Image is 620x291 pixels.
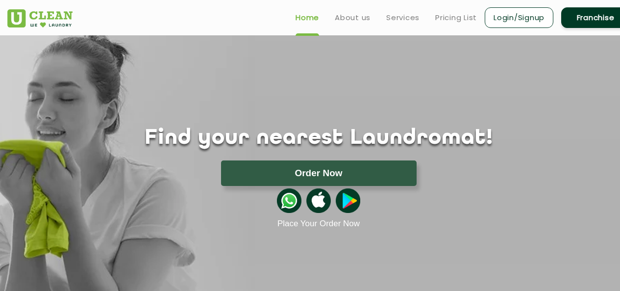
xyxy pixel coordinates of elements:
a: About us [335,12,371,24]
img: whatsappicon.png [277,188,301,213]
img: apple-icon.png [306,188,331,213]
img: playstoreicon.png [336,188,360,213]
a: Services [386,12,420,24]
a: Home [296,12,319,24]
button: Order Now [221,160,417,186]
a: Pricing List [435,12,477,24]
a: Place Your Order Now [277,219,360,229]
img: UClean Laundry and Dry Cleaning [7,9,73,27]
a: Login/Signup [485,7,553,28]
